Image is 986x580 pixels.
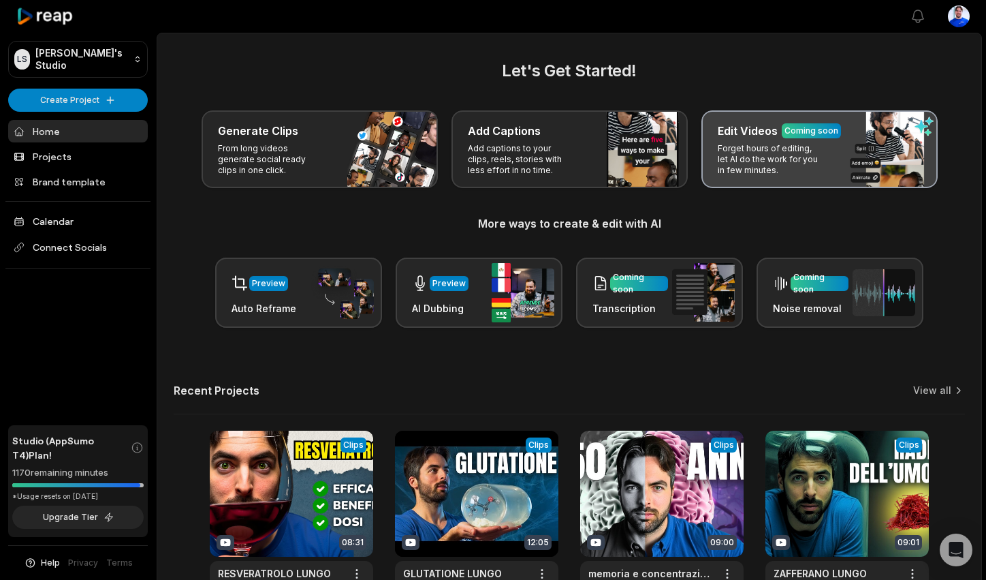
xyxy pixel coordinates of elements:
p: From long videos generate social ready clips in one click. [218,143,323,176]
div: LS [14,49,30,70]
a: Home [8,120,148,142]
h3: Noise removal [773,301,848,316]
div: *Usage resets on [DATE] [12,491,144,502]
span: Studio (AppSumo T4) Plan! [12,433,131,462]
h3: More ways to create & edit with AI [174,215,965,232]
img: ai_dubbing.png [492,263,554,322]
h3: Transcription [592,301,668,316]
h2: Let's Get Started! [174,59,965,83]
div: 1170 remaining minutes [12,466,144,480]
a: Privacy [68,557,98,569]
div: Open Intercom Messenger [940,534,972,566]
img: noise_removal.png [853,269,915,316]
h2: Recent Projects [174,384,259,397]
div: Coming soon [793,271,846,296]
a: Brand template [8,170,148,193]
div: Coming soon [784,125,838,137]
a: Calendar [8,210,148,232]
a: Projects [8,145,148,168]
h3: Generate Clips [218,123,298,139]
div: Coming soon [613,271,665,296]
button: Create Project [8,89,148,112]
h3: Edit Videos [718,123,778,139]
span: Connect Socials [8,235,148,260]
div: Preview [432,277,466,290]
img: auto_reframe.png [311,266,374,320]
p: Forget hours of editing, let AI do the work for you in few minutes. [718,143,823,176]
h3: Auto Reframe [232,301,296,316]
a: Terms [106,557,133,569]
a: View all [913,384,951,397]
p: [PERSON_NAME]'s Studio [35,47,128,72]
h3: Add Captions [468,123,541,139]
button: Help [24,557,60,569]
h3: AI Dubbing [412,301,468,316]
p: Add captions to your clips, reels, stories with less effort in no time. [468,143,573,176]
button: Upgrade Tier [12,506,144,529]
img: transcription.png [672,263,735,322]
div: Preview [252,277,285,290]
span: Help [41,557,60,569]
